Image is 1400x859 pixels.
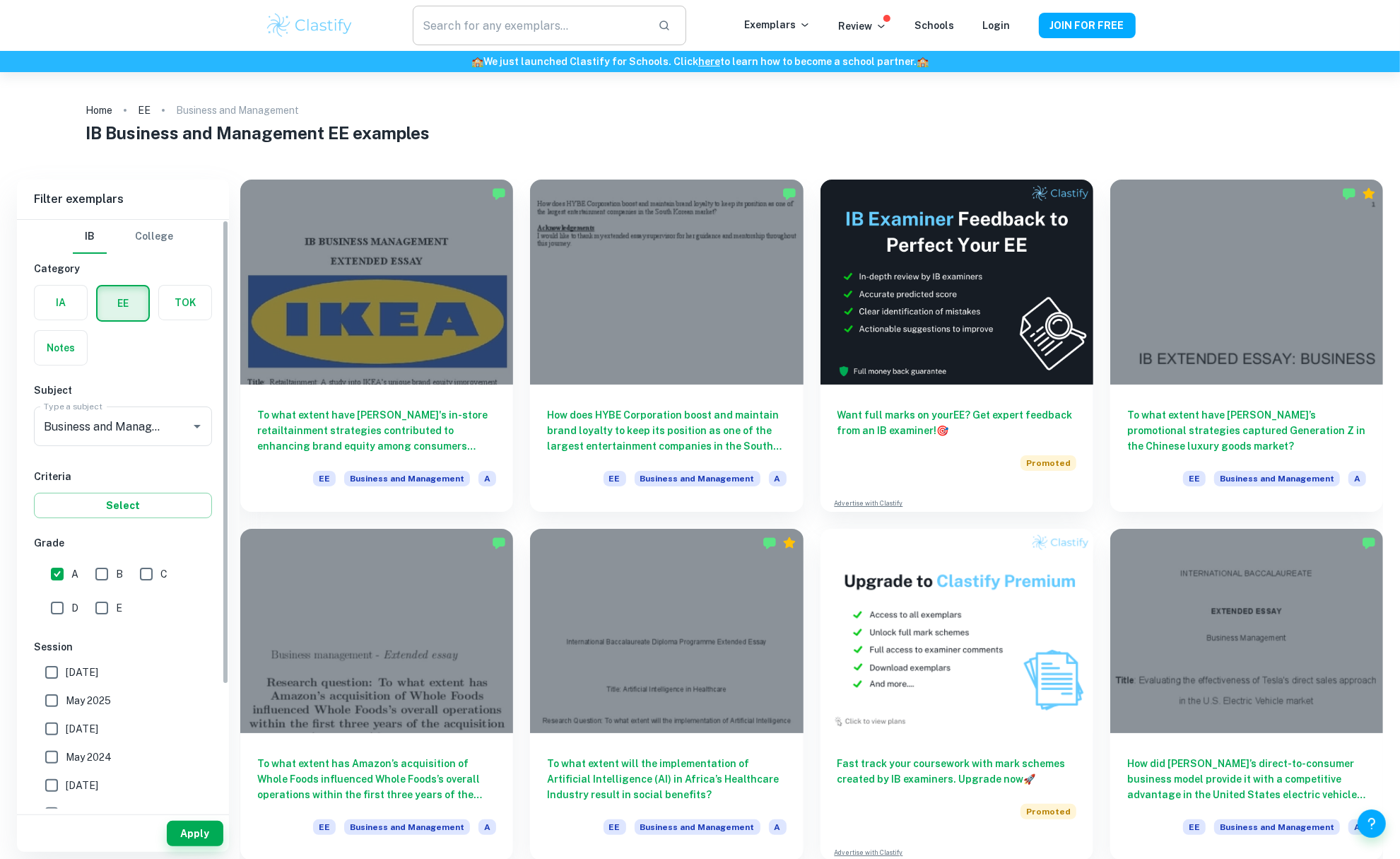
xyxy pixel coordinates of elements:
span: A [1348,819,1366,835]
img: Marked [492,187,506,201]
h6: How does HYBE Corporation boost and maintain brand loyalty to keep its position as one of the lar... [547,407,786,454]
button: Help and Feedback [1358,810,1386,838]
button: EE [98,286,148,320]
a: here [698,56,720,67]
img: Thumbnail [820,180,1093,385]
h6: Fast track your coursework with mark schemes created by IB examiners. Upgrade now [837,756,1076,787]
h6: Category [34,261,212,276]
button: IB [73,220,107,254]
button: Notes [35,331,87,365]
span: A [769,471,787,486]
span: C [160,566,167,582]
h6: Subject [34,382,212,398]
span: [DATE] [66,665,98,680]
button: JOIN FOR FREE [1039,13,1136,38]
a: How does HYBE Corporation boost and maintain brand loyalty to keep its position as one of the lar... [530,180,803,512]
h1: IB Business and Management EE examples [86,120,1315,146]
span: [DATE] [66,721,98,737]
span: D [71,600,78,616]
span: A [71,566,78,582]
div: Filter type choice [73,220,173,254]
span: Business and Management [635,471,760,486]
span: Business and Management [1214,819,1340,835]
span: EE [313,819,336,835]
img: Marked [492,536,506,550]
a: Schools [915,20,955,31]
span: A [769,819,787,835]
span: E [116,600,122,616]
img: Thumbnail [820,529,1093,734]
a: Advertise with Clastify [835,848,903,858]
img: Marked [782,187,796,201]
span: May 2024 [66,749,112,765]
button: College [135,220,173,254]
span: A [478,819,496,835]
span: May 2023 [66,806,111,822]
span: EE [604,471,626,486]
span: A [478,471,496,486]
h6: To what extent has Amazon’s acquisition of Whole Foods influenced Whole Foods’s overall operation... [257,756,496,802]
button: Apply [167,821,223,846]
span: 🏫 [917,56,929,67]
span: 🎯 [937,425,949,436]
span: EE [1183,819,1206,835]
span: May 2025 [66,693,111,708]
a: To what extent have [PERSON_NAME]'s in-store retailtainment strategies contributed to enhancing b... [240,180,513,512]
p: Business and Management [176,103,299,118]
a: To what extent have [PERSON_NAME]’s promotional strategies captured Generation Z in the Chinese l... [1110,180,1383,512]
button: Select [34,493,212,518]
img: Clastify logo [265,11,355,40]
h6: Filter exemplars [17,180,229,219]
span: [DATE] [66,778,98,793]
h6: To what extent have [PERSON_NAME]'s in-store retailtainment strategies contributed to enhancing b... [257,407,496,454]
button: Open [187,416,207,436]
h6: How did [PERSON_NAME]’s direct-to-consumer business model provide it with a competitive advantage... [1127,756,1366,802]
span: Business and Management [344,471,470,486]
img: Marked [1342,187,1356,201]
h6: To what extent have [PERSON_NAME]’s promotional strategies captured Generation Z in the Chinese l... [1127,407,1366,454]
img: Marked [763,536,777,550]
a: Advertise with Clastify [835,498,903,508]
span: Promoted [1020,804,1076,819]
button: TOK [159,286,211,320]
label: Type a subject [44,400,102,412]
span: EE [1183,471,1206,486]
h6: Criteria [34,469,212,484]
span: Business and Management [1214,471,1340,486]
a: Login [983,20,1011,31]
span: EE [313,471,336,486]
p: Exemplars [745,17,811,33]
h6: Want full marks on your EE ? Get expert feedback from an IB examiner! [837,407,1076,438]
button: IA [35,286,87,320]
span: Promoted [1020,455,1076,471]
h6: We just launched Clastify for Schools. Click to learn how to become a school partner. [3,54,1397,69]
span: 🚀 [1024,773,1036,785]
p: Review [839,18,887,34]
div: Premium [782,536,796,550]
span: A [1348,471,1366,486]
span: EE [604,819,626,835]
input: Search for any exemplars... [413,6,646,45]
a: EE [138,100,151,120]
a: Want full marks on yourEE? Get expert feedback from an IB examiner!PromotedAdvertise with Clastify [820,180,1093,512]
span: Business and Management [635,819,760,835]
span: B [116,566,123,582]
span: 🏫 [471,56,483,67]
h6: To what extent will the implementation of Artificial Intelligence (AI) in Africa’s Healthcare Ind... [547,756,786,802]
span: Business and Management [344,819,470,835]
div: Premium [1362,187,1376,201]
h6: Session [34,639,212,655]
img: Marked [1362,536,1376,550]
a: Home [86,100,112,120]
h6: Grade [34,535,212,551]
